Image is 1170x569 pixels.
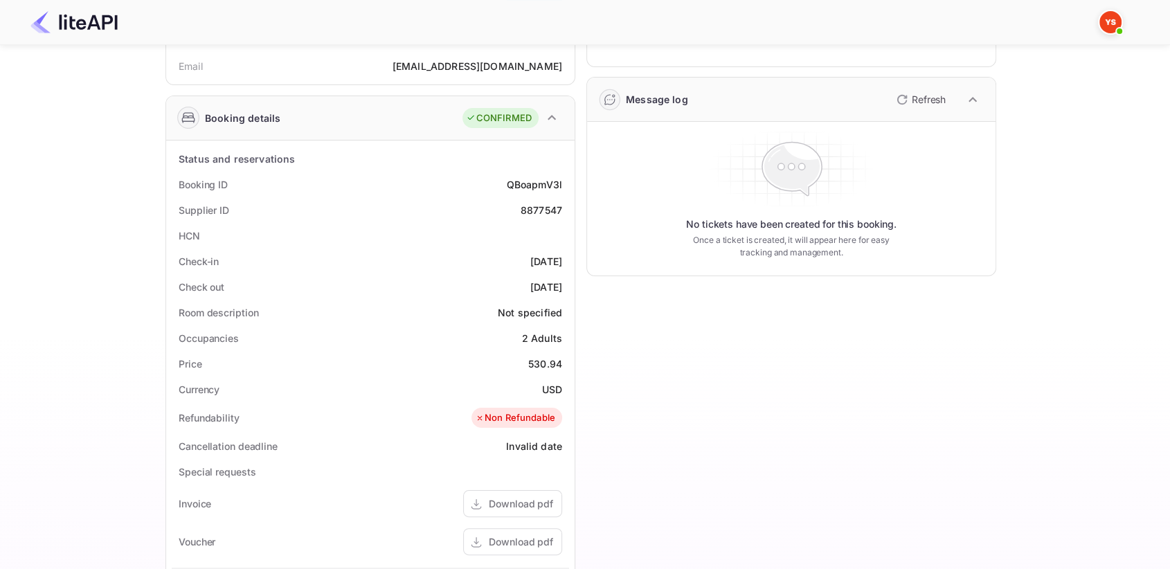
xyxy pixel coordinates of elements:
[179,59,203,73] div: Email
[466,111,532,125] div: CONFIRMED
[179,254,219,269] div: Check-in
[179,464,255,479] div: Special requests
[686,217,897,231] p: No tickets have been created for this booking.
[179,280,224,294] div: Check out
[542,382,562,397] div: USD
[179,382,219,397] div: Currency
[498,305,562,320] div: Not specified
[888,89,951,111] button: Refresh
[179,496,211,511] div: Invoice
[521,203,562,217] div: 8877547
[522,331,562,345] div: 2 Adults
[179,534,215,549] div: Voucher
[626,92,688,107] div: Message log
[179,356,202,371] div: Price
[393,59,562,73] div: [EMAIL_ADDRESS][DOMAIN_NAME]
[179,439,278,453] div: Cancellation deadline
[530,254,562,269] div: [DATE]
[530,280,562,294] div: [DATE]
[507,177,562,192] div: QBoapmV3l
[682,234,901,259] p: Once a ticket is created, it will appear here for easy tracking and management.
[205,111,280,125] div: Booking details
[475,411,555,425] div: Non Refundable
[506,439,562,453] div: Invalid date
[489,496,553,511] div: Download pdf
[912,92,946,107] p: Refresh
[30,11,118,33] img: LiteAPI Logo
[179,410,240,425] div: Refundability
[179,305,258,320] div: Room description
[179,203,229,217] div: Supplier ID
[179,331,239,345] div: Occupancies
[179,152,295,166] div: Status and reservations
[179,177,228,192] div: Booking ID
[489,534,553,549] div: Download pdf
[1099,11,1122,33] img: Yandex Support
[528,356,562,371] div: 530.94
[179,228,200,243] div: HCN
